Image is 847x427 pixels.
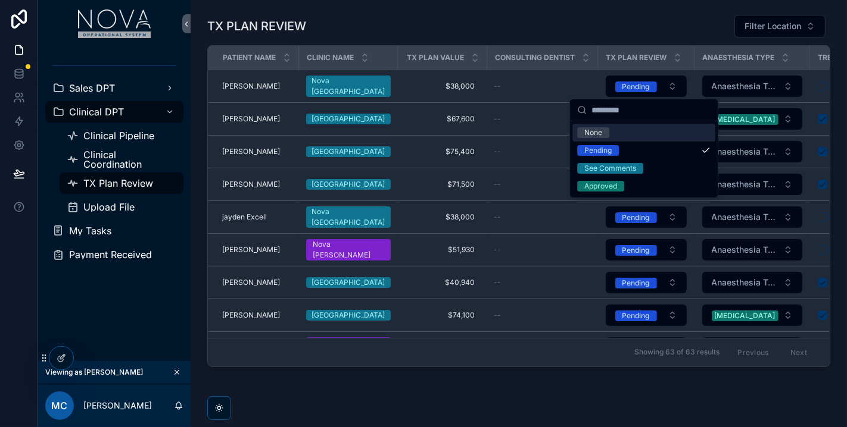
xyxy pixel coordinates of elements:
button: Select Button [702,206,802,228]
a: TX Plan Review [60,172,183,194]
span: Viewing as [PERSON_NAME] [45,368,143,377]
button: Select Button [606,304,687,326]
span: $51,930 [410,245,475,255]
a: [GEOGRAPHIC_DATA] [306,114,391,124]
a: Select Button [605,238,687,261]
a: Select Button [605,304,687,326]
span: -- [494,114,502,124]
span: [PERSON_NAME] [222,245,280,255]
a: Clinical Coordination [60,149,183,170]
div: [MEDICAL_DATA] [715,114,776,125]
a: -- [494,81,591,91]
span: jayden Excell [222,212,267,222]
a: Nova [GEOGRAPHIC_DATA] [306,76,391,97]
button: Select Button [702,272,802,293]
span: Anaesthesia Type [712,146,779,158]
a: $67,600 [405,109,480,128]
div: [GEOGRAPHIC_DATA] [312,310,385,321]
div: [MEDICAL_DATA] [715,310,776,321]
a: $51,930 [405,240,480,259]
a: $75,400 [405,142,480,161]
a: $74,100 [405,306,480,325]
span: Sales DPT [69,83,115,93]
span: My Tasks [69,226,111,236]
a: [PERSON_NAME] [222,81,292,91]
span: -- [494,212,502,222]
span: $38,000 [410,212,475,222]
div: Approved [584,181,617,191]
a: Nova [PERSON_NAME] [306,239,391,260]
a: -- [494,147,591,156]
p: [PERSON_NAME] [83,400,152,412]
button: Select Button [702,174,802,195]
div: [GEOGRAPHIC_DATA] [312,277,385,288]
a: [GEOGRAPHIC_DATA] [306,146,391,157]
div: Pending [622,278,650,288]
div: scrollable content [38,48,191,281]
div: [GEOGRAPHIC_DATA] [312,179,385,190]
button: Select Button [702,141,802,162]
button: Select Button [606,272,687,293]
span: $74,100 [410,310,475,320]
a: Select Button [605,271,687,294]
button: Select Button [606,206,687,228]
span: Filter Location [745,20,801,32]
span: $40,940 [410,278,475,287]
button: Select Button [702,239,802,260]
span: Anaesthesia Type [712,244,779,256]
div: See Comments [584,163,636,174]
span: MC [52,398,68,413]
a: -- [494,180,591,189]
a: [GEOGRAPHIC_DATA] [306,179,391,190]
button: Select Button [606,239,687,260]
span: Payment Received [69,250,152,259]
div: Pending [584,145,612,156]
div: Pending [622,245,650,256]
span: Anaesthesia Type [712,178,779,190]
a: -- [494,245,591,255]
a: [GEOGRAPHIC_DATA] [306,310,391,321]
img: App logo [78,10,151,38]
button: Select Button [702,76,802,97]
span: Anaesthesia Type [712,277,779,288]
h1: TX PLAN REVIEW [207,18,306,34]
span: TX Plan Review [83,178,153,188]
span: Clinic Name [307,53,354,62]
button: Select Button [606,76,687,97]
span: -- [494,147,502,156]
div: Pending [622,212,650,223]
a: My Tasks [45,220,183,241]
button: Select Button [702,304,802,326]
div: Nova [GEOGRAPHIC_DATA] [312,76,385,97]
a: Select Button [605,337,687,359]
a: $40,940 [405,273,480,292]
a: [PERSON_NAME] [222,180,292,189]
span: -- [494,310,502,320]
button: Select Button [702,108,802,130]
span: [PERSON_NAME] [222,180,280,189]
span: -- [494,180,502,189]
a: Sales DPT [45,77,183,99]
span: [PERSON_NAME] [222,310,280,320]
span: Patient Name [223,53,276,62]
span: [PERSON_NAME] [222,81,280,91]
a: jayden Excell [222,212,292,222]
div: [GEOGRAPHIC_DATA] [312,146,385,157]
a: -- [494,212,591,222]
span: Clinical Coordination [83,150,172,169]
span: $71,500 [410,180,475,189]
a: Select Button [702,304,803,326]
span: Consulting Dentist [495,53,575,62]
a: $38,000 [405,208,480,227]
div: Suggestions [570,121,718,197]
span: Clinical Pipeline [83,131,154,140]
span: [PERSON_NAME] [222,147,280,156]
span: TX Plan Review [606,53,667,62]
div: Nova [GEOGRAPHIC_DATA] [312,206,385,228]
a: -- [494,310,591,320]
div: Nova [PERSON_NAME] [313,239,384,260]
a: -- [494,114,591,124]
a: Select Button [702,238,803,261]
span: $38,000 [410,81,475,91]
a: [PERSON_NAME] [222,147,292,156]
